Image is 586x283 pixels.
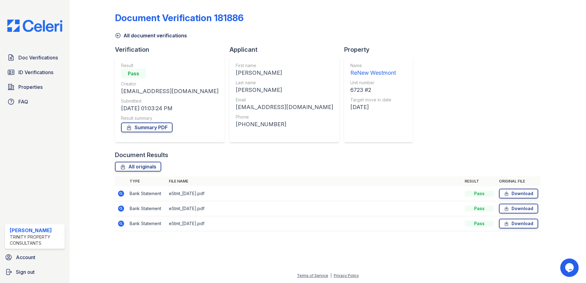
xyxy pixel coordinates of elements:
[236,69,333,77] div: [PERSON_NAME]
[166,216,462,231] td: eStmt_[DATE].pdf
[127,186,166,201] td: Bank Statement
[121,81,219,87] div: Creator
[497,176,541,186] th: Original file
[350,103,396,111] div: [DATE]
[121,115,219,121] div: Result summary
[465,221,494,227] div: Pass
[121,123,173,132] a: Summary PDF
[334,273,359,278] a: Privacy Policy
[18,98,28,105] span: FAQ
[10,227,62,234] div: [PERSON_NAME]
[115,32,187,39] a: All document verifications
[350,62,396,77] a: Name ReNew Westmont
[350,86,396,94] div: 6723 #2
[465,206,494,212] div: Pass
[127,201,166,216] td: Bank Statement
[230,45,344,54] div: Applicant
[121,98,219,104] div: Submitted
[166,176,462,186] th: File name
[115,151,168,159] div: Document Results
[115,12,244,23] div: Document Verification 181886
[462,176,497,186] th: Result
[121,87,219,96] div: [EMAIL_ADDRESS][DOMAIN_NAME]
[18,69,53,76] span: ID Verifications
[115,45,230,54] div: Verification
[560,258,580,277] iframe: chat widget
[2,251,67,263] a: Account
[330,273,332,278] div: |
[350,97,396,103] div: Target move in date
[16,268,35,276] span: Sign out
[2,20,67,32] img: CE_Logo_Blue-a8612792a0a2168367f1c8372b55b34899dd931a85d93a1a3d3e32e68fde9ad4.png
[18,83,43,91] span: Properties
[5,66,65,78] a: ID Verifications
[236,80,333,86] div: Last name
[166,201,462,216] td: eStmt_[DATE].pdf
[166,186,462,201] td: eStmt_[DATE].pdf
[16,254,35,261] span: Account
[499,204,538,213] a: Download
[18,54,58,61] span: Doc Verifications
[465,191,494,197] div: Pass
[236,114,333,120] div: Phone
[350,62,396,69] div: Name
[350,69,396,77] div: ReNew Westmont
[121,104,219,113] div: [DATE] 01:03:24 PM
[297,273,328,278] a: Terms of Service
[5,81,65,93] a: Properties
[127,216,166,231] td: Bank Statement
[121,62,219,69] div: Result
[10,234,62,246] div: Trinity Property Consultants
[236,86,333,94] div: [PERSON_NAME]
[121,69,146,78] div: Pass
[344,45,418,54] div: Property
[5,51,65,64] a: Doc Verifications
[5,96,65,108] a: FAQ
[127,176,166,186] th: Type
[236,62,333,69] div: First name
[350,80,396,86] div: Unit number
[236,103,333,111] div: [EMAIL_ADDRESS][DOMAIN_NAME]
[2,266,67,278] a: Sign out
[115,162,161,172] a: All originals
[236,120,333,129] div: [PHONE_NUMBER]
[499,219,538,228] a: Download
[499,189,538,198] a: Download
[236,97,333,103] div: Email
